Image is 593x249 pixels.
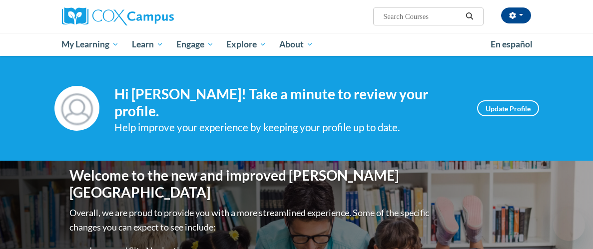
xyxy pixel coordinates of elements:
[114,119,462,136] div: Help improve your experience by keeping your profile up to date.
[501,7,531,23] button: Account Settings
[226,38,266,50] span: Explore
[125,33,170,56] a: Learn
[220,33,273,56] a: Explore
[114,86,462,119] h4: Hi [PERSON_NAME]! Take a minute to review your profile.
[279,38,313,50] span: About
[477,100,539,116] a: Update Profile
[54,86,99,131] img: Profile Image
[553,209,585,241] iframe: Button to launch messaging window
[170,33,220,56] a: Engage
[382,10,462,22] input: Search Courses
[273,33,320,56] a: About
[62,7,174,25] img: Cox Campus
[484,34,539,55] a: En español
[176,38,214,50] span: Engage
[462,10,477,22] button: Search
[54,33,539,56] div: Main menu
[132,38,163,50] span: Learn
[69,167,432,201] h1: Welcome to the new and improved [PERSON_NAME][GEOGRAPHIC_DATA]
[62,7,208,25] a: Cox Campus
[491,39,533,49] span: En español
[69,206,432,235] p: Overall, we are proud to provide you with a more streamlined experience. Some of the specific cha...
[55,33,126,56] a: My Learning
[61,38,119,50] span: My Learning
